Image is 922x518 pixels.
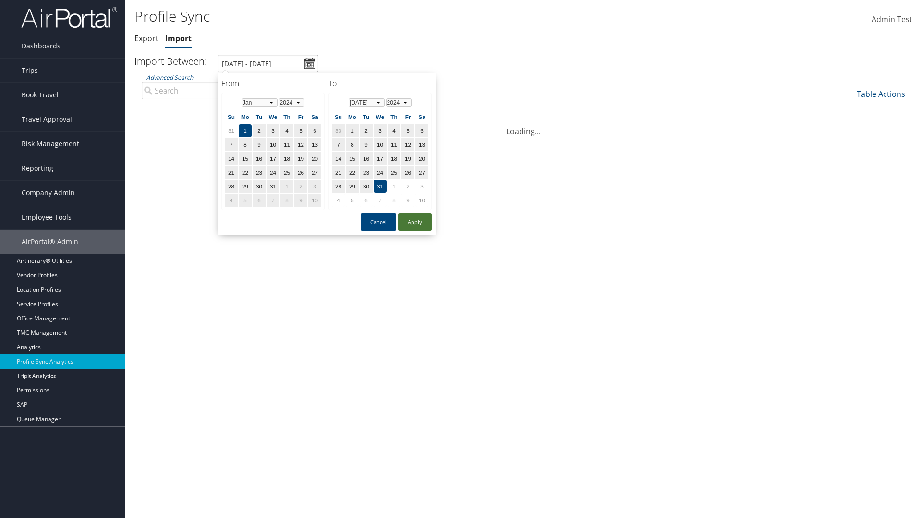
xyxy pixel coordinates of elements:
[142,82,322,99] input: Advanced Search
[360,180,373,193] td: 30
[294,180,307,193] td: 2
[415,194,428,207] td: 10
[280,152,293,165] td: 18
[146,73,193,82] a: Advanced Search
[280,166,293,179] td: 25
[332,180,345,193] td: 28
[415,152,428,165] td: 20
[332,194,345,207] td: 4
[415,166,428,179] td: 27
[332,110,345,123] th: Su
[221,78,325,89] h4: From
[267,138,279,151] td: 10
[280,180,293,193] td: 1
[346,166,359,179] td: 22
[388,180,400,193] td: 1
[415,124,428,137] td: 6
[308,194,321,207] td: 10
[267,194,279,207] td: 7
[308,110,321,123] th: Sa
[374,124,387,137] td: 3
[239,180,252,193] td: 29
[332,138,345,151] td: 7
[225,110,238,123] th: Su
[253,152,266,165] td: 16
[332,124,345,137] td: 30
[374,180,387,193] td: 31
[308,138,321,151] td: 13
[280,194,293,207] td: 8
[308,166,321,179] td: 27
[332,152,345,165] td: 14
[253,124,266,137] td: 2
[346,110,359,123] th: Mo
[360,166,373,179] td: 23
[239,152,252,165] td: 15
[225,180,238,193] td: 28
[346,152,359,165] td: 15
[415,138,428,151] td: 13
[294,152,307,165] td: 19
[388,194,400,207] td: 8
[308,152,321,165] td: 20
[225,152,238,165] td: 14
[22,205,72,229] span: Employee Tools
[267,110,279,123] th: We
[415,110,428,123] th: Sa
[280,124,293,137] td: 4
[360,110,373,123] th: Tu
[22,181,75,205] span: Company Admin
[360,194,373,207] td: 6
[267,152,279,165] td: 17
[225,166,238,179] td: 21
[239,110,252,123] th: Mo
[388,124,400,137] td: 4
[401,152,414,165] td: 19
[22,156,53,180] span: Reporting
[134,6,653,26] h1: Profile Sync
[239,138,252,151] td: 8
[134,33,158,44] a: Export
[872,14,912,24] span: Admin Test
[280,138,293,151] td: 11
[388,110,400,123] th: Th
[401,124,414,137] td: 5
[332,166,345,179] td: 21
[21,6,117,29] img: airportal-logo.png
[225,138,238,151] td: 7
[857,89,905,99] a: Table Actions
[415,180,428,193] td: 3
[225,194,238,207] td: 4
[401,194,414,207] td: 9
[253,180,266,193] td: 30
[280,110,293,123] th: Th
[360,124,373,137] td: 2
[308,124,321,137] td: 6
[374,194,387,207] td: 7
[165,33,192,44] a: Import
[22,132,79,156] span: Risk Management
[360,138,373,151] td: 9
[346,124,359,137] td: 1
[22,230,78,254] span: AirPortal® Admin
[388,138,400,151] td: 11
[267,124,279,137] td: 3
[22,59,38,82] span: Trips
[294,138,307,151] td: 12
[398,213,432,231] button: Apply
[22,34,61,58] span: Dashboards
[239,124,252,137] td: 1
[308,180,321,193] td: 3
[218,55,318,72] input: [DATE] - [DATE]
[374,166,387,179] td: 24
[267,180,279,193] td: 31
[346,180,359,193] td: 29
[22,83,59,107] span: Book Travel
[346,138,359,151] td: 8
[374,110,387,123] th: We
[872,5,912,35] a: Admin Test
[253,166,266,179] td: 23
[225,124,238,137] td: 31
[253,138,266,151] td: 9
[253,194,266,207] td: 6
